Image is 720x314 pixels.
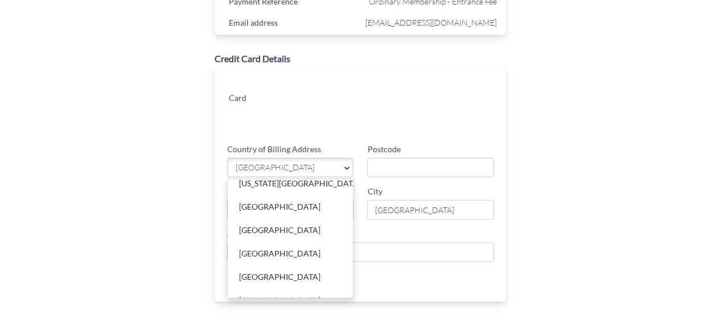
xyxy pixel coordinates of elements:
[228,242,353,264] a: [GEOGRAPHIC_DATA]
[228,265,353,288] a: [GEOGRAPHIC_DATA]
[367,144,400,155] label: Postcode
[220,91,291,108] div: Card
[300,79,495,100] iframe: Secure card number input frame
[227,144,321,155] label: Country of Billing Address
[367,186,382,197] label: City
[228,218,353,241] a: [GEOGRAPHIC_DATA]
[215,52,506,66] div: Credit Card Details
[228,195,353,218] a: [GEOGRAPHIC_DATA]
[220,15,363,32] div: Email address
[363,15,497,30] span: [EMAIL_ADDRESS][DOMAIN_NAME]
[228,288,353,311] a: [GEOGRAPHIC_DATA]
[227,158,354,177] a: [GEOGRAPHIC_DATA]
[300,104,397,125] iframe: Secure card expiration date input frame
[228,172,353,194] a: [US_STATE][GEOGRAPHIC_DATA]
[234,162,335,174] span: [GEOGRAPHIC_DATA]
[398,104,495,125] iframe: Secure card security code input frame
